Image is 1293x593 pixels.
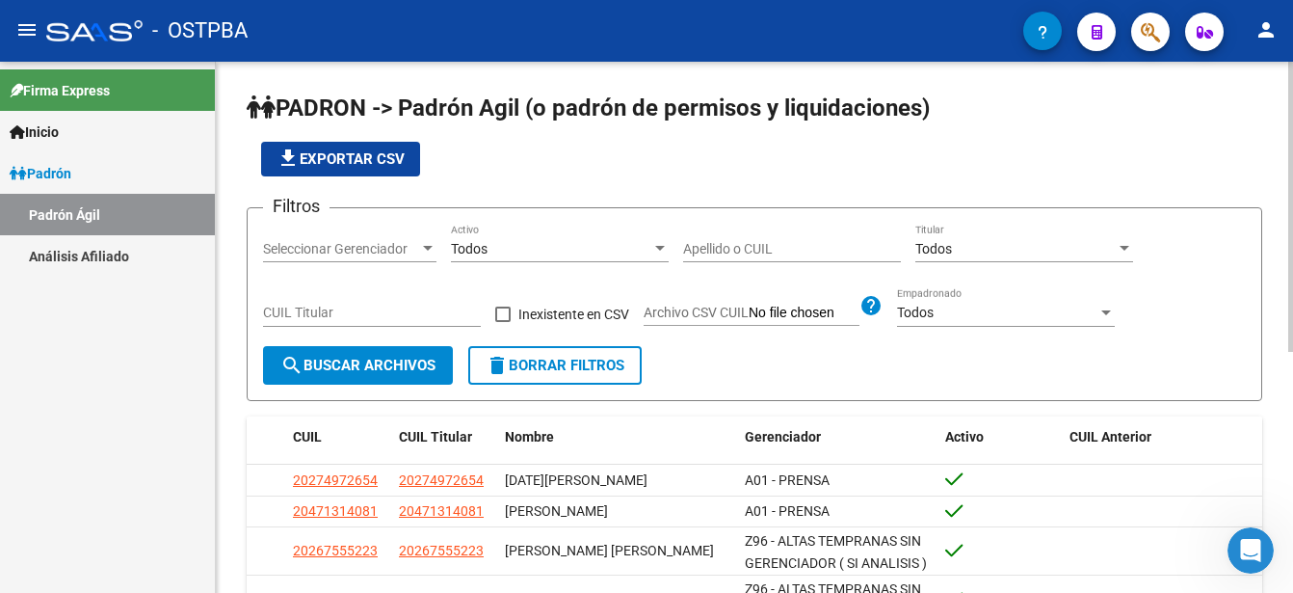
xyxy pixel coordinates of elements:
span: Inexistente en CSV [518,303,629,326]
button: Exportar CSV [261,142,420,176]
datatable-header-cell: CUIL Titular [391,417,497,458]
span: Firma Express [10,80,110,101]
span: CUIL Titular [399,429,472,445]
mat-icon: person [1254,18,1278,41]
span: [PERSON_NAME] [505,503,608,519]
span: Borrar Filtros [486,357,624,374]
span: 20267555223 [293,543,378,558]
span: Z96 - ALTAS TEMPRANAS SIN GERENCIADOR ( SI ANALISIS ) [745,533,927,571]
span: 20471314081 [293,503,378,519]
span: Todos [897,305,934,320]
button: Buscar Archivos [263,346,453,385]
mat-icon: help [859,294,883,317]
datatable-header-cell: Gerenciador [737,417,938,458]
datatable-header-cell: CUIL [285,417,391,458]
input: Archivo CSV CUIL [749,305,859,322]
datatable-header-cell: Activo [937,417,1062,458]
span: [DATE][PERSON_NAME] [505,472,647,488]
span: Exportar CSV [277,150,405,168]
span: Buscar Archivos [280,357,435,374]
mat-icon: search [280,354,303,377]
span: 20471314081 [399,503,484,519]
span: 20274972654 [293,472,378,488]
span: [PERSON_NAME] [PERSON_NAME] [505,543,714,558]
span: CUIL [293,429,322,445]
span: Nombre [505,429,554,445]
span: 20267555223 [399,543,484,558]
mat-icon: file_download [277,147,300,170]
mat-icon: menu [15,18,39,41]
span: Archivo CSV CUIL [644,305,749,320]
span: Gerenciador [745,429,821,445]
datatable-header-cell: CUIL Anterior [1062,417,1263,458]
span: Inicio [10,121,59,143]
span: Todos [915,241,952,256]
span: Todos [451,241,488,256]
datatable-header-cell: Nombre [497,417,737,458]
mat-icon: delete [486,354,509,377]
span: CUIL Anterior [1069,429,1151,445]
span: A01 - PRENSA [745,472,830,488]
span: 20274972654 [399,472,484,488]
span: Activo [945,429,984,445]
button: Borrar Filtros [468,346,642,385]
h3: Filtros [263,193,330,220]
iframe: Intercom live chat [1227,527,1274,574]
span: Padrón [10,163,71,184]
span: - OSTPBA [152,10,248,52]
span: Seleccionar Gerenciador [263,241,419,257]
span: PADRON -> Padrón Agil (o padrón de permisos y liquidaciones) [247,94,930,121]
span: A01 - PRENSA [745,503,830,519]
